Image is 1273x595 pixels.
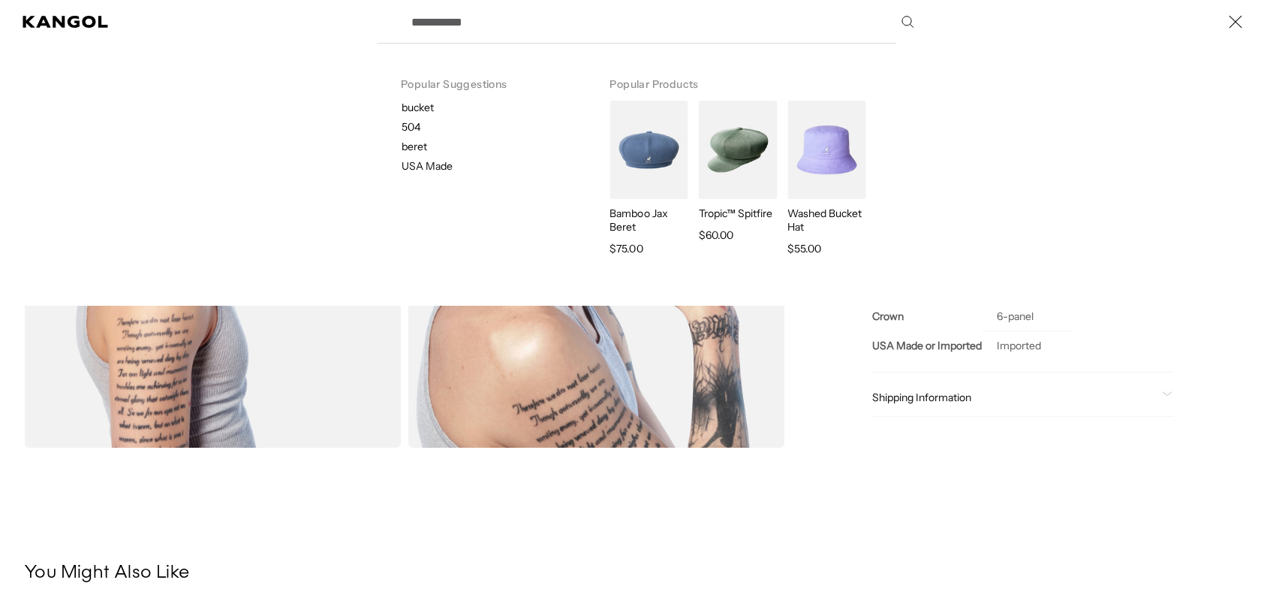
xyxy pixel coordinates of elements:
button: Close [1220,7,1250,37]
a: Washed Bucket Hat Washed Bucket Hat $55.00 [783,101,865,258]
span: $55.00 [787,240,821,258]
h3: Popular Products [609,59,871,101]
a: USA Made [383,159,585,173]
p: 504 [402,120,585,134]
p: USA Made [402,159,453,173]
h3: Popular Suggestions [401,59,561,101]
span: $75.00 [609,240,643,258]
a: Kangol [23,16,109,28]
button: Search here [901,15,914,29]
p: bucket [402,101,585,114]
a: Tropic™ Spitfire Tropic™ Spitfire $60.00 [694,101,777,244]
p: Tropic™ Spitfire [699,207,777,220]
span: $60.00 [699,226,733,244]
a: Bamboo Jax Beret Bamboo Jax Beret $75.00 [605,101,688,258]
p: Bamboo Jax Beret [609,207,688,234]
img: Tropic™ Spitfire [699,101,777,199]
img: Washed Bucket Hat [787,101,865,199]
img: Bamboo Jax Beret [609,101,688,199]
p: beret [402,140,585,153]
p: Washed Bucket Hat [787,207,865,234]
